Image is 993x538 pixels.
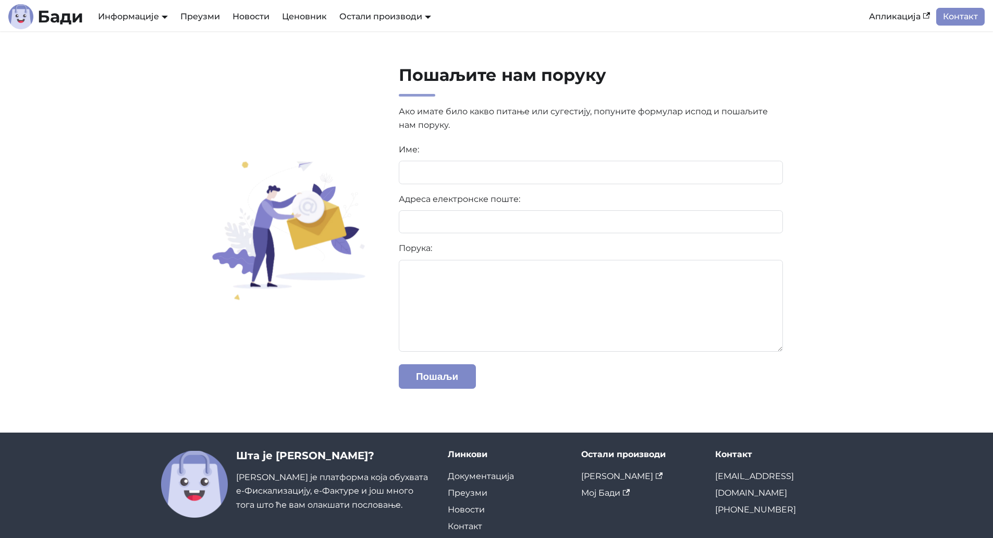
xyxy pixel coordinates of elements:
[236,449,431,518] div: [PERSON_NAME] је платформа која обухвата е-Фискализацију, е-Фактуре и још много тога што ће вам о...
[399,364,476,389] button: Пошаљи
[174,8,226,26] a: Преузми
[399,65,783,97] h2: Пошаљите нам поруку
[715,449,832,460] div: Контакт
[715,505,796,515] a: [PHONE_NUMBER]
[8,4,83,29] a: ЛогоБади
[581,449,698,460] div: Остали производи
[339,11,431,21] a: Остали производи
[98,11,168,21] a: Информације
[715,471,794,498] a: [EMAIL_ADDRESS][DOMAIN_NAME]
[399,143,783,157] label: Име:
[226,8,276,26] a: Новости
[236,449,431,462] h3: Шта је [PERSON_NAME]?
[38,8,83,25] b: Бади
[448,449,565,460] div: Линкови
[581,488,630,498] a: Мој Бади
[448,488,487,498] a: Преузми
[161,451,228,518] img: Бади
[8,4,33,29] img: Лого
[936,8,985,26] a: Контакт
[399,242,783,255] label: Порука:
[581,471,663,481] a: [PERSON_NAME]
[448,471,514,481] a: Документација
[276,8,333,26] a: Ценовник
[399,105,783,133] p: Ако имате било какво питање или сугестију, попуните формулар испод и пошаљите нам поруку.
[863,8,936,26] a: Апликација
[448,521,482,531] a: Контакт
[399,193,783,206] label: Адреса електронске поште:
[448,505,485,515] a: Новости
[206,159,368,301] img: Пошаљите нам поруку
